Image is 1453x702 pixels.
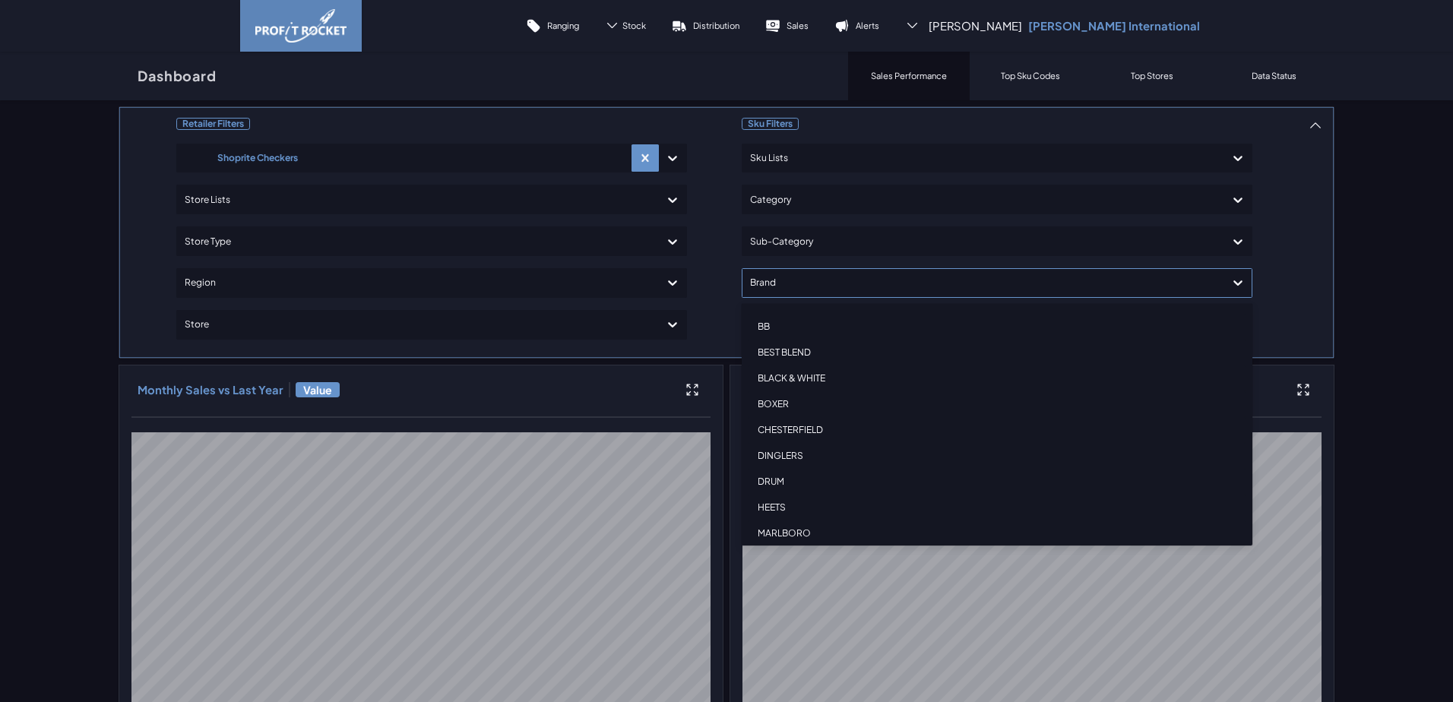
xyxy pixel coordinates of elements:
[255,9,347,43] img: image
[1001,70,1060,81] p: Top Sku Codes
[749,340,1246,365] div: BEST BLEND
[1252,70,1296,81] p: Data Status
[749,314,1246,340] div: BB
[547,20,579,31] p: Ranging
[750,270,1217,295] div: Brand
[749,520,1246,546] div: MARLBORO
[742,118,799,130] span: Sku Filters
[185,146,331,170] div: Shoprite Checkers
[749,365,1246,391] div: BLACK & WHITE
[659,8,752,44] a: Distribution
[693,20,739,31] p: Distribution
[750,229,1217,254] div: Sub-Category
[749,495,1246,520] div: HEETS
[176,118,250,130] span: Retailer Filters
[929,18,1022,33] span: [PERSON_NAME]
[119,52,236,100] a: Dashboard
[185,188,651,212] div: Store Lists
[296,382,340,397] span: Value
[750,188,1217,212] div: Category
[752,8,821,44] a: Sales
[749,417,1246,443] div: CHESTERFIELD
[185,270,651,295] div: Region
[749,443,1246,469] div: DINGLERS
[1131,70,1173,81] p: Top Stores
[513,8,592,44] a: Ranging
[750,146,1217,170] div: Sku Lists
[856,20,879,31] p: Alerts
[1028,18,1200,33] p: [PERSON_NAME] International
[749,469,1246,495] div: DRUM
[622,20,646,31] span: Stock
[749,391,1246,417] div: BOXER
[185,312,651,337] div: Store
[871,70,947,81] p: Sales Performance
[185,229,651,254] div: Store Type
[138,382,283,397] h3: Monthly Sales vs Last Year
[821,8,892,44] a: Alerts
[787,20,809,31] p: Sales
